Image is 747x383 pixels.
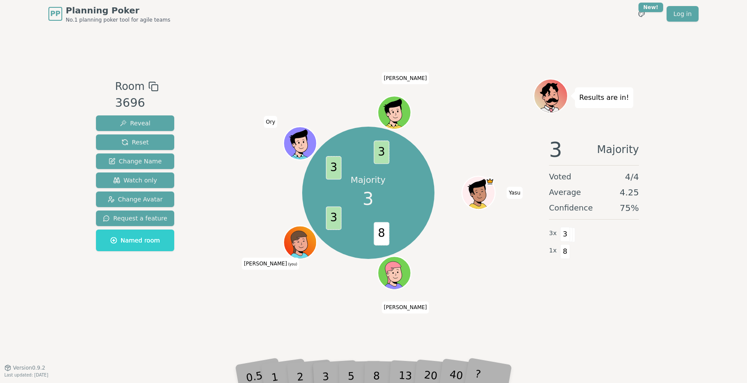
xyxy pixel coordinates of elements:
[96,172,174,188] button: Watch only
[382,72,429,84] span: Click to change your name
[103,214,167,223] span: Request a feature
[110,236,160,245] span: Named room
[634,6,649,22] button: New!
[115,94,158,112] div: 3696
[382,301,429,313] span: Click to change your name
[507,187,523,199] span: Click to change your name
[115,79,144,94] span: Room
[579,92,629,104] p: Results are in!
[549,171,571,183] span: Voted
[120,119,150,128] span: Reveal
[96,191,174,207] button: Change Avatar
[667,6,699,22] a: Log in
[351,174,386,186] p: Majority
[108,195,163,204] span: Change Avatar
[363,186,373,212] span: 3
[96,115,174,131] button: Reveal
[287,262,297,266] span: (you)
[638,3,663,12] div: New!
[13,364,45,371] span: Version 0.9.2
[284,227,316,258] button: Click to change your avatar
[96,134,174,150] button: Reset
[620,202,639,214] span: 75 %
[121,138,149,147] span: Reset
[48,4,170,23] a: PPPlanning PokerNo.1 planning poker tool for agile teams
[96,230,174,251] button: Named room
[549,186,581,198] span: Average
[619,186,639,198] span: 4.25
[326,206,341,230] span: 3
[96,211,174,226] button: Request a feature
[549,246,557,255] span: 1 x
[560,244,570,259] span: 8
[66,16,170,23] span: No.1 planning poker tool for agile teams
[373,140,389,164] span: 3
[50,9,60,19] span: PP
[373,222,389,245] span: 8
[4,364,45,371] button: Version0.9.2
[109,157,162,166] span: Change Name
[625,171,639,183] span: 4 / 4
[264,116,277,128] span: Click to change your name
[560,227,570,242] span: 3
[113,176,157,185] span: Watch only
[4,373,48,377] span: Last updated: [DATE]
[485,177,494,185] span: Yasu is the host
[66,4,170,16] span: Planning Poker
[549,139,562,160] span: 3
[549,202,593,214] span: Confidence
[242,258,299,270] span: Click to change your name
[549,229,557,238] span: 3 x
[326,156,341,179] span: 3
[96,153,174,169] button: Change Name
[597,139,639,160] span: Majority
